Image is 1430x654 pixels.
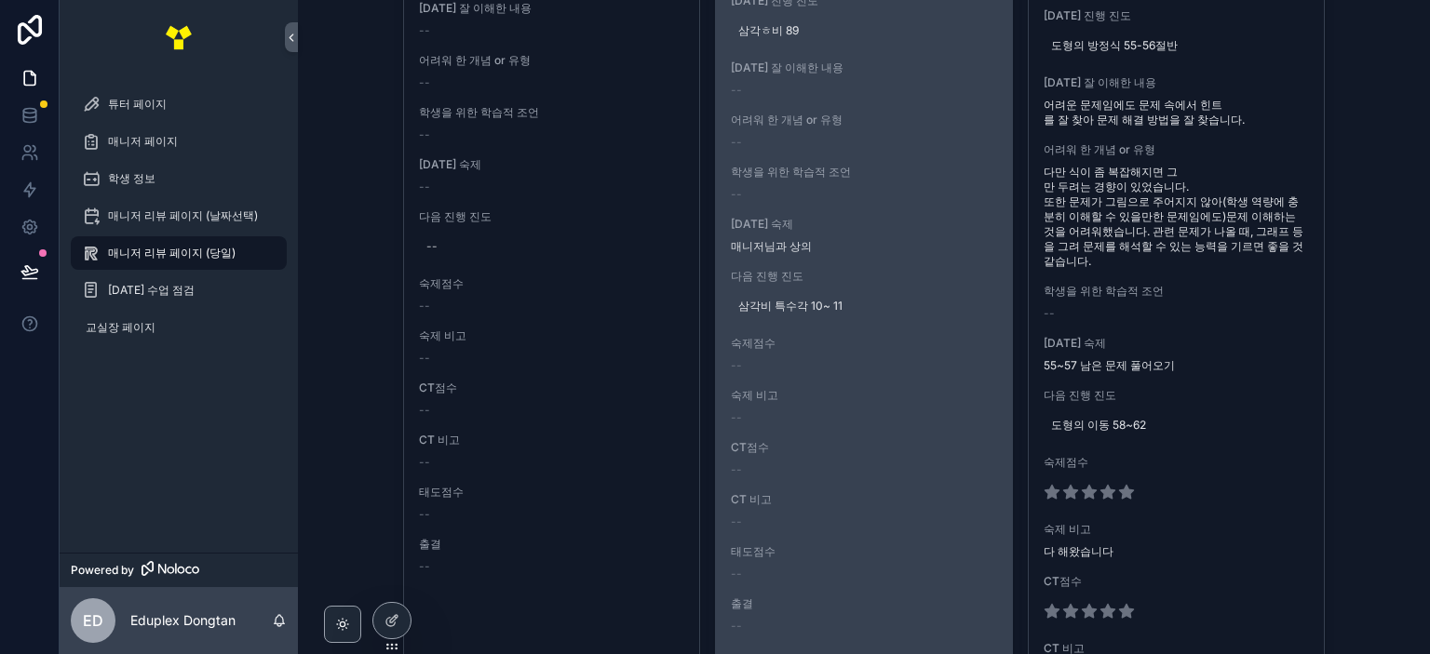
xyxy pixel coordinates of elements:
span: 다만 식이 좀 복잡해지면 그만 두려는 경향이 있었습니다. 또한 문제가 그림으로 주어지지 않아(학생 역량에 충분히 이해할 수 있을만한 문제임에도)문제 이해하는 것을 어려워했습니... [1044,165,1310,269]
span: -- [419,180,430,194]
span: -- [731,187,742,202]
span: [DATE] 잘 이해한 내용 [419,1,685,16]
span: 학생을 위한 학습적 조언 [731,165,997,180]
span: 어려워 한 개념 or 유형 [419,53,685,68]
span: -- [1044,306,1055,321]
span: 어려워 한 개념 or 유형 [731,113,997,127]
span: [DATE] 진행 진도 [1044,8,1310,23]
span: -- [419,299,430,314]
span: -- [731,619,742,634]
span: CT점수 [1044,574,1310,589]
span: [DATE] 숙제 [731,217,997,232]
span: 숙제 비고 [419,328,685,343]
span: -- [731,83,742,98]
span: 어려운 문제임에도 문제 속에서 힌트를 잘 찾아 문제 해결 방법을 잘 찾습니다. [1044,98,1310,127]
span: 숙제 비고 [1044,522,1310,537]
span: CT 비고 [731,492,997,507]
span: -- [419,507,430,522]
span: 도형의 방정식 55-56절반 [1051,38,1302,53]
span: 숙제 비고 [731,388,997,403]
span: 태도점수 [731,544,997,559]
span: -- [419,75,430,90]
span: Powered by [71,563,134,578]
a: [DATE] 수업 점검 [71,274,287,307]
span: -- [419,23,430,38]
span: CT 비고 [419,433,685,447]
span: -- [731,135,742,150]
a: 매니저 리뷰 페이지 (당일) [71,236,287,270]
span: 삼각ㅎ비 89 [738,23,990,38]
span: -- [731,567,742,581]
span: -- [419,351,430,366]
div: -- [426,239,438,254]
span: -- [731,358,742,373]
span: -- [419,127,430,142]
a: 학생 정보 [71,162,287,195]
span: 매니저 페이지 [108,134,178,149]
span: 학생 정보 [108,171,155,186]
span: 숙제점수 [419,276,685,291]
span: 학생을 위한 학습적 조언 [419,105,685,120]
a: 튜터 페이지 [71,87,287,121]
span: -- [419,455,430,470]
span: -- [419,403,430,418]
span: 숙제점수 [1044,455,1310,470]
div: scrollable content [60,74,298,368]
span: ED [83,609,103,632]
span: -- [731,462,742,477]
span: 매니저 리뷰 페이지 (당일) [108,246,236,260]
span: -- [731,514,742,529]
span: [DATE] 수업 점검 [108,283,195,298]
img: App logo [164,22,194,52]
span: 출결 [731,596,997,611]
span: 55~57 남은 문제 풀어오기 [1044,358,1310,373]
span: CT점수 [731,440,997,455]
span: 교실장 페이지 [86,320,155,335]
a: 매니저 페이지 [71,125,287,158]
span: 다음 진행 진도 [731,269,997,284]
span: -- [419,559,430,574]
span: 도형의 이동 58~62 [1051,418,1302,433]
span: 어려워 한 개념 or 유형 [1044,142,1310,157]
span: 숙제점수 [731,336,997,351]
span: 삼각비 특수각 10~ 11 [738,299,990,314]
span: 다 해왔습니다 [1044,544,1310,559]
span: 태도점수 [419,485,685,500]
span: [DATE] 숙제 [1044,336,1310,351]
p: Eduplex Dongtan [130,611,236,630]
a: 교실장 페이지 [71,311,287,344]
span: -- [731,410,742,425]
span: 다음 진행 진도 [419,209,685,224]
span: 다음 진행 진도 [1044,388,1310,403]
span: 출결 [419,537,685,552]
span: [DATE] 잘 이해한 내용 [731,60,997,75]
span: 매니저 리뷰 페이지 (날짜선택) [108,208,258,223]
a: 매니저 리뷰 페이지 (날짜선택) [71,199,287,233]
a: Powered by [60,553,298,587]
span: 튜터 페이지 [108,97,167,112]
span: 학생을 위한 학습적 조언 [1044,284,1310,299]
span: [DATE] 숙제 [419,157,685,172]
span: 매니저님과 상의 [731,239,997,254]
span: [DATE] 잘 이해한 내용 [1044,75,1310,90]
span: CT점수 [419,380,685,395]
